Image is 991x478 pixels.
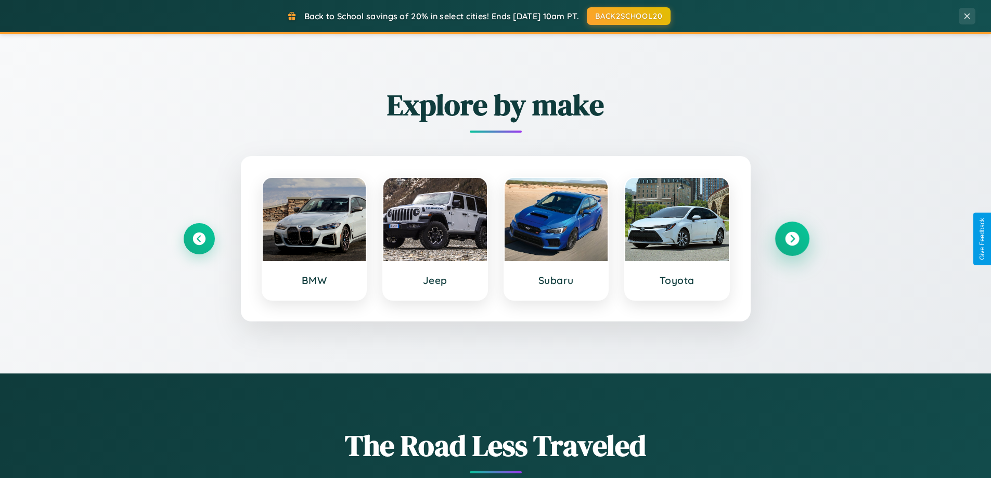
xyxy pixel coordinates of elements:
[304,11,579,21] span: Back to School savings of 20% in select cities! Ends [DATE] 10am PT.
[636,274,718,287] h3: Toyota
[587,7,671,25] button: BACK2SCHOOL20
[394,274,477,287] h3: Jeep
[273,274,356,287] h3: BMW
[184,425,808,466] h1: The Road Less Traveled
[184,85,808,125] h2: Explore by make
[979,218,986,260] div: Give Feedback
[515,274,598,287] h3: Subaru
